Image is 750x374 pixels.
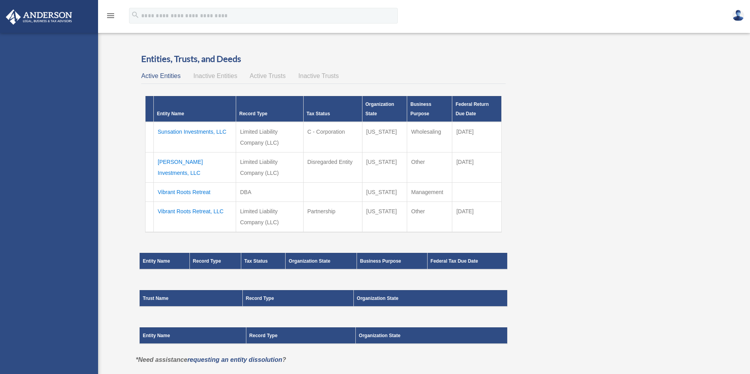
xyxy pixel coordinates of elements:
td: [DATE] [452,122,501,153]
td: Other [407,202,452,232]
td: [US_STATE] [362,182,407,202]
span: Inactive Trusts [299,73,339,79]
th: Business Purpose [407,96,452,122]
th: Entity Name [140,327,246,344]
td: Limited Liability Company (LLC) [236,202,303,232]
td: Limited Liability Company (LLC) [236,122,303,153]
i: menu [106,11,115,20]
th: Entity Name [154,96,236,122]
th: Organization State [355,327,507,344]
th: Organization State [362,96,407,122]
th: Record Type [242,290,353,307]
th: Record Type [236,96,303,122]
td: [US_STATE] [362,122,407,153]
th: Record Type [246,327,355,344]
span: Active Trusts [250,73,286,79]
td: Vibrant Roots Retreat [154,182,236,202]
th: Record Type [189,253,241,269]
td: Sunsation Investments, LLC [154,122,236,153]
em: *Need assistance ? [136,356,286,363]
td: [US_STATE] [362,202,407,232]
span: Active Entities [141,73,180,79]
img: User Pic [732,10,744,21]
th: Federal Tax Due Date [427,253,507,269]
th: Business Purpose [357,253,427,269]
a: requesting an entity dissolution [187,356,282,363]
td: Management [407,182,452,202]
h3: Entities, Trusts, and Deeds [141,53,506,65]
td: Vibrant Roots Retreat, LLC [154,202,236,232]
img: Anderson Advisors Platinum Portal [4,9,75,25]
td: C - Corporation [303,122,362,153]
span: Inactive Entities [193,73,237,79]
td: Disregarded Entity [303,152,362,182]
td: DBA [236,182,303,202]
td: Other [407,152,452,182]
th: Entity Name [140,253,190,269]
th: Tax Status [241,253,285,269]
th: Federal Return Due Date [452,96,501,122]
th: Organization State [286,253,357,269]
td: Partnership [303,202,362,232]
td: [DATE] [452,202,501,232]
i: search [131,11,140,19]
td: [US_STATE] [362,152,407,182]
th: Trust Name [140,290,243,307]
td: Limited Liability Company (LLC) [236,152,303,182]
td: [PERSON_NAME] Investments, LLC [154,152,236,182]
th: Organization State [353,290,507,307]
td: Wholesaling [407,122,452,153]
a: menu [106,14,115,20]
td: [DATE] [452,152,501,182]
th: Tax Status [303,96,362,122]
